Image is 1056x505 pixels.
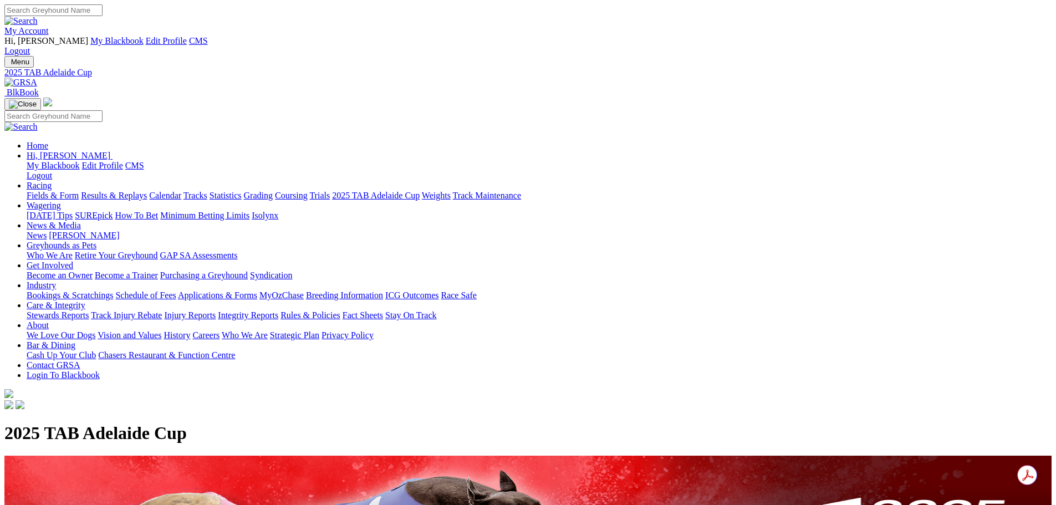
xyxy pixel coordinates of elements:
a: Syndication [250,271,292,280]
span: Hi, [PERSON_NAME] [27,151,110,160]
div: Industry [27,290,1052,300]
img: twitter.svg [16,400,24,409]
a: [DATE] Tips [27,211,73,220]
span: Menu [11,58,29,66]
a: Become an Owner [27,271,93,280]
a: Industry [27,280,56,290]
a: Applications & Forms [178,290,257,300]
a: Stewards Reports [27,310,89,320]
a: Care & Integrity [27,300,85,310]
a: Rules & Policies [280,310,340,320]
input: Search [4,4,103,16]
a: Vision and Values [98,330,161,340]
a: Who We Are [27,251,73,260]
a: Minimum Betting Limits [160,211,249,220]
a: Coursing [275,191,308,200]
a: Login To Blackbook [27,370,100,380]
a: Stay On Track [385,310,436,320]
a: Trials [309,191,330,200]
a: About [27,320,49,330]
div: About [27,330,1052,340]
a: Tracks [183,191,207,200]
a: Statistics [210,191,242,200]
input: Search [4,110,103,122]
a: Become a Trainer [95,271,158,280]
a: Edit Profile [146,36,187,45]
a: Grading [244,191,273,200]
img: logo-grsa-white.png [4,389,13,398]
a: My Blackbook [90,36,144,45]
a: Strategic Plan [270,330,319,340]
span: Hi, [PERSON_NAME] [4,36,88,45]
a: Careers [192,330,220,340]
a: Greyhounds as Pets [27,241,96,250]
span: BlkBook [7,88,39,97]
img: Search [4,122,38,132]
a: My Account [4,26,49,35]
a: Schedule of Fees [115,290,176,300]
a: Purchasing a Greyhound [160,271,248,280]
h1: 2025 TAB Adelaide Cup [4,423,1052,443]
a: Wagering [27,201,61,210]
div: Get Involved [27,271,1052,280]
div: Wagering [27,211,1052,221]
a: Fields & Form [27,191,79,200]
a: Chasers Restaurant & Function Centre [98,350,235,360]
img: Search [4,16,38,26]
a: SUREpick [75,211,113,220]
img: Close [9,100,37,109]
a: Race Safe [441,290,476,300]
div: Hi, [PERSON_NAME] [27,161,1052,181]
a: Contact GRSA [27,360,80,370]
div: Racing [27,191,1052,201]
a: How To Bet [115,211,159,220]
a: Privacy Policy [322,330,374,340]
a: Bookings & Scratchings [27,290,113,300]
a: Logout [4,46,30,55]
a: Injury Reports [164,310,216,320]
a: Edit Profile [82,161,123,170]
div: News & Media [27,231,1052,241]
button: Toggle navigation [4,56,34,68]
a: Racing [27,181,52,190]
div: Greyhounds as Pets [27,251,1052,261]
a: [PERSON_NAME] [49,231,119,240]
a: News [27,231,47,240]
img: logo-grsa-white.png [43,98,52,106]
a: BlkBook [4,88,39,97]
a: Breeding Information [306,290,383,300]
a: Get Involved [27,261,73,270]
a: ICG Outcomes [385,290,438,300]
img: facebook.svg [4,400,13,409]
a: Logout [27,171,52,180]
a: History [164,330,190,340]
a: Track Maintenance [453,191,521,200]
a: Results & Replays [81,191,147,200]
a: We Love Our Dogs [27,330,95,340]
div: My Account [4,36,1052,56]
a: Cash Up Your Club [27,350,96,360]
a: 2025 TAB Adelaide Cup [4,68,1052,78]
a: MyOzChase [259,290,304,300]
a: CMS [189,36,208,45]
a: News & Media [27,221,81,230]
a: Home [27,141,48,150]
a: My Blackbook [27,161,80,170]
a: Bar & Dining [27,340,75,350]
div: Care & Integrity [27,310,1052,320]
a: Calendar [149,191,181,200]
div: Bar & Dining [27,350,1052,360]
a: Hi, [PERSON_NAME] [27,151,113,160]
a: 2025 TAB Adelaide Cup [332,191,420,200]
a: Weights [422,191,451,200]
a: GAP SA Assessments [160,251,238,260]
a: Integrity Reports [218,310,278,320]
a: Retire Your Greyhound [75,251,158,260]
a: Isolynx [252,211,278,220]
button: Toggle navigation [4,98,41,110]
img: GRSA [4,78,37,88]
a: Fact Sheets [343,310,383,320]
a: Track Injury Rebate [91,310,162,320]
a: CMS [125,161,144,170]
